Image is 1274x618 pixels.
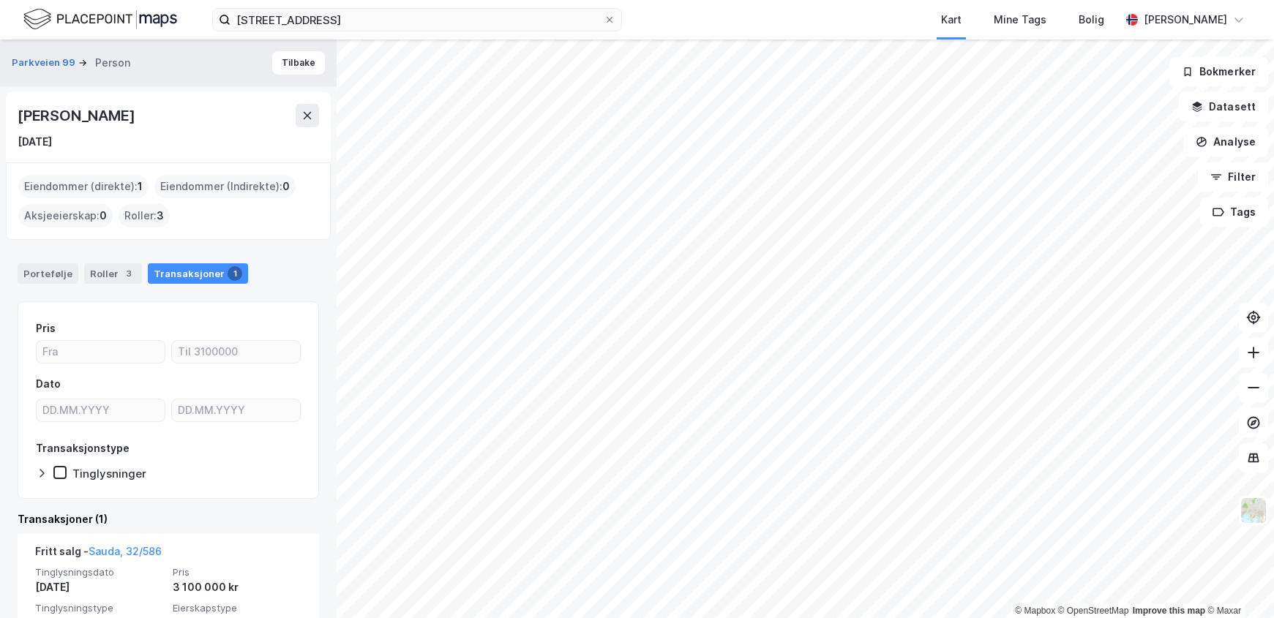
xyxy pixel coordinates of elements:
[272,51,325,75] button: Tilbake
[18,510,319,528] div: Transaksjoner (1)
[36,320,56,337] div: Pris
[95,54,130,72] div: Person
[172,399,300,421] input: DD.MM.YYYY
[154,175,296,198] div: Eiendommer (Indirekte) :
[994,11,1046,29] div: Mine Tags
[1144,11,1227,29] div: [PERSON_NAME]
[1201,548,1274,618] iframe: Chat Widget
[228,266,242,281] div: 1
[173,579,301,596] div: 3 100 000 kr
[1200,197,1268,227] button: Tags
[18,204,113,227] div: Aksjeeierskap :
[1079,11,1104,29] div: Bolig
[231,9,604,31] input: Søk på adresse, matrikkel, gårdeiere, leietakere eller personer
[119,204,170,227] div: Roller :
[18,104,138,127] div: [PERSON_NAME]
[1133,606,1205,616] a: Improve this map
[18,133,52,151] div: [DATE]
[35,566,164,579] span: Tinglysningsdato
[23,7,177,32] img: logo.f888ab2527a4732fd821a326f86c7f29.svg
[1198,162,1268,192] button: Filter
[282,178,290,195] span: 0
[121,266,136,281] div: 3
[35,579,164,596] div: [DATE]
[1183,127,1268,157] button: Analyse
[172,341,300,363] input: Til 3100000
[100,207,107,225] span: 0
[1179,92,1268,121] button: Datasett
[1240,497,1267,524] img: Z
[1015,606,1055,616] a: Mapbox
[84,263,142,284] div: Roller
[37,341,165,363] input: Fra
[35,543,162,566] div: Fritt salg -
[173,566,301,579] span: Pris
[36,375,61,393] div: Dato
[1058,606,1129,616] a: OpenStreetMap
[89,545,162,557] a: Sauda, 32/586
[12,56,78,70] button: Parkveien 99
[18,175,149,198] div: Eiendommer (direkte) :
[1201,548,1274,618] div: Kontrollprogram for chat
[18,263,78,284] div: Portefølje
[1169,57,1268,86] button: Bokmerker
[138,178,143,195] span: 1
[37,399,165,421] input: DD.MM.YYYY
[941,11,962,29] div: Kart
[72,467,146,481] div: Tinglysninger
[36,440,130,457] div: Transaksjonstype
[157,207,164,225] span: 3
[173,602,301,614] span: Eierskapstype
[35,602,164,614] span: Tinglysningstype
[148,263,248,284] div: Transaksjoner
